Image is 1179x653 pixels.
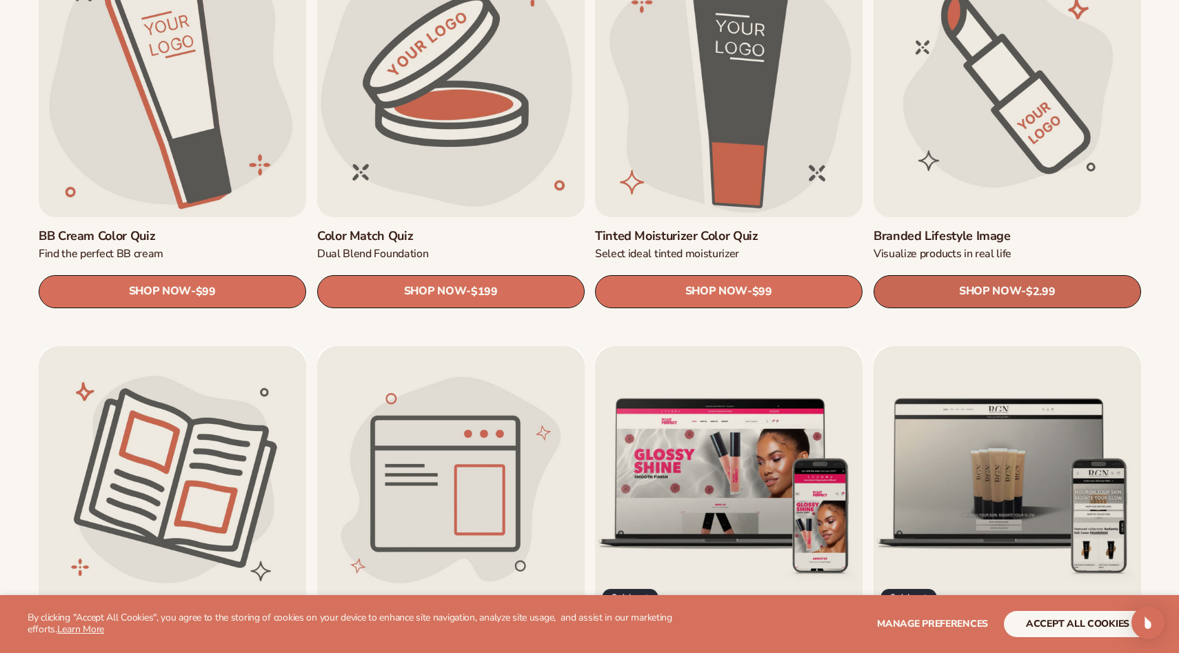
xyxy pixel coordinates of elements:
[958,285,1020,298] span: SHOP NOW
[317,274,585,308] a: SHOP NOW- $199
[877,617,988,630] span: Manage preferences
[874,274,1141,308] a: SHOP NOW- $2.99
[595,274,863,308] a: SHOP NOW- $99
[129,285,191,298] span: SHOP NOW
[403,285,465,298] span: SHOP NOW
[28,612,696,636] p: By clicking "Accept All Cookies", you agree to the storing of cookies on your device to enhance s...
[1026,285,1055,298] span: $2.99
[317,228,585,243] a: Color Match Quiz
[470,285,497,298] span: $199
[595,228,863,243] a: Tinted Moisturizer Color Quiz
[752,285,772,298] span: $99
[39,274,306,308] a: SHOP NOW- $99
[57,623,104,636] a: Learn More
[877,611,988,637] button: Manage preferences
[874,228,1141,243] a: Branded Lifestyle Image
[1131,606,1165,639] div: Open Intercom Messenger
[685,285,747,298] span: SHOP NOW
[1004,611,1151,637] button: accept all cookies
[196,285,216,298] span: $99
[39,228,306,243] a: BB Cream Color Quiz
